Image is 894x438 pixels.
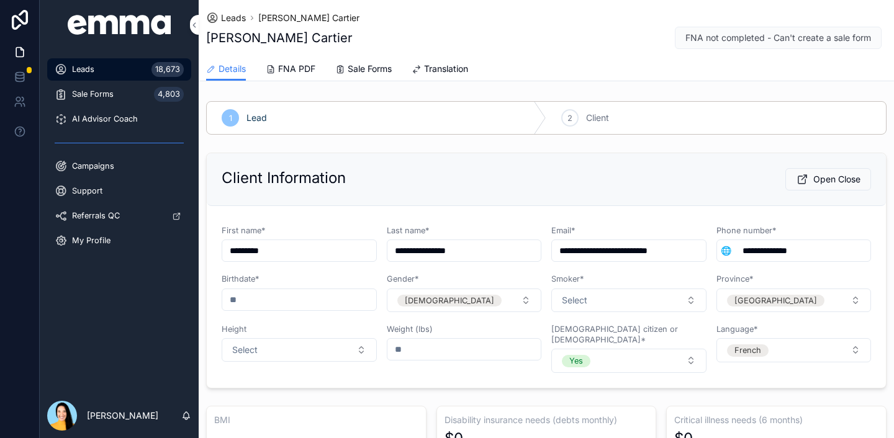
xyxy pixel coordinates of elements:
[206,58,246,81] a: Details
[72,64,94,74] span: Leads
[716,324,757,334] span: Language*
[734,344,761,356] div: French
[47,83,191,105] a: Sale Forms4,803
[72,235,111,246] span: My Profile
[72,89,114,99] span: Sale Forms
[72,114,138,124] span: AI Advisor Coach
[222,274,259,284] span: Birthdate*
[412,58,468,83] a: Translation
[716,274,753,284] span: Province*
[567,113,572,123] span: 2
[569,355,583,367] div: Yes
[206,12,246,24] a: Leads
[716,288,872,312] button: Select Button
[40,50,199,268] div: scrollable content
[47,155,191,177] a: Campaigns
[87,409,158,422] p: [PERSON_NAME]
[721,244,731,257] span: 🌐
[785,168,871,190] button: Open Close
[47,180,191,202] a: Support
[551,226,575,235] span: Email*
[214,414,418,426] h3: BMI
[266,58,315,83] a: FNA PDF
[716,226,776,235] span: Phone number*
[47,230,191,252] a: My Profile
[387,226,429,235] span: Last name*
[229,113,232,123] span: 1
[387,288,542,312] button: Select Button
[219,63,246,75] span: Details
[717,239,735,262] button: Select Button
[445,414,649,426] h3: Disability insurance needs (debts monthly)
[68,15,171,35] img: App logo
[335,58,392,83] a: Sale Forms
[72,185,102,196] span: Support
[348,63,392,75] span: Sale Forms
[424,63,468,75] span: Translation
[813,173,860,185] span: Open Close
[232,344,258,356] span: Select
[387,274,418,284] span: Gender*
[551,274,584,284] span: Smoker*
[222,226,265,235] span: First name*
[222,168,346,188] h2: Client Information
[258,12,359,24] a: [PERSON_NAME] Cartier
[47,108,191,130] a: AI Advisor Coach
[716,338,872,362] button: Select Button
[72,210,120,221] span: Referrals QC
[586,112,609,124] span: Client
[206,29,353,47] h1: [PERSON_NAME] Cartier
[278,63,315,75] span: FNA PDF
[734,295,817,306] div: [GEOGRAPHIC_DATA]
[222,338,377,362] button: Select Button
[246,112,267,124] span: Lead
[405,295,494,306] div: [DEMOGRAPHIC_DATA]
[47,205,191,227] a: Referrals QC
[551,324,678,344] span: [DEMOGRAPHIC_DATA] citizen or [DEMOGRAPHIC_DATA]*
[674,414,878,426] h3: Critical illness needs (6 months)
[221,12,246,24] span: Leads
[222,324,246,334] span: Height
[154,87,184,102] div: 4,803
[387,324,433,334] span: Weight (lbs)
[551,288,707,312] button: Select Button
[151,62,184,77] div: 18,673
[47,58,191,81] a: Leads18,673
[562,294,587,306] span: Select
[551,349,707,372] button: Select Button
[72,161,114,171] span: Campaigns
